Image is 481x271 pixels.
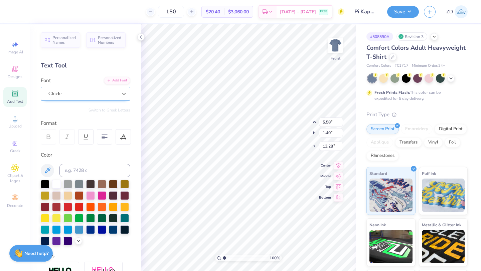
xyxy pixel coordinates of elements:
[158,6,184,18] input: – –
[374,89,457,101] div: This color can be expedited for 5 day delivery.
[349,5,382,18] input: Untitled Design
[41,151,130,159] div: Color
[446,8,453,16] span: ZD
[395,138,422,148] div: Transfers
[319,185,331,189] span: Top
[41,77,51,84] label: Font
[89,107,130,113] button: Switch to Greek Letters
[319,163,331,168] span: Center
[424,138,443,148] div: Vinyl
[366,151,399,161] div: Rhinestones
[422,170,436,177] span: Puff Ink
[401,124,433,134] div: Embroidery
[41,61,130,70] div: Text Tool
[320,9,327,14] span: FREE
[98,35,122,45] span: Personalized Numbers
[52,35,76,45] span: Personalized Names
[280,8,316,15] span: [DATE] - [DATE]
[387,6,419,18] button: Save
[8,74,22,79] span: Designs
[412,63,445,69] span: Minimum Order: 24 +
[319,195,331,200] span: Bottom
[319,174,331,179] span: Middle
[394,63,409,69] span: # C1717
[446,5,468,18] a: ZD
[331,55,340,61] div: Front
[7,49,23,55] span: Image AI
[3,173,27,184] span: Clipart & logos
[41,119,131,127] div: Format
[396,32,427,41] div: Revision 3
[228,8,249,15] span: $3,060.00
[8,123,22,129] span: Upload
[329,39,342,52] img: Front
[270,255,280,261] span: 100 %
[369,179,413,212] img: Standard
[422,230,465,263] img: Metallic & Glitter Ink
[366,32,393,41] div: # 508590A
[369,221,386,228] span: Neon Ink
[366,111,468,118] div: Print Type
[374,90,410,95] strong: Fresh Prints Flash:
[422,221,461,228] span: Metallic & Glitter Ink
[455,5,468,18] img: Zander Danforth
[104,77,130,84] div: Add Font
[422,179,465,212] img: Puff Ink
[41,252,130,260] div: Styles
[366,44,466,61] span: Comfort Colors Adult Heavyweight T-Shirt
[366,63,391,69] span: Comfort Colors
[24,250,48,257] strong: Need help?
[7,99,23,104] span: Add Text
[366,124,399,134] div: Screen Print
[7,203,23,208] span: Decorate
[369,230,413,263] img: Neon Ink
[10,148,20,154] span: Greek
[445,138,460,148] div: Foil
[435,124,467,134] div: Digital Print
[59,164,130,177] input: e.g. 7428 c
[366,138,393,148] div: Applique
[369,170,387,177] span: Standard
[206,8,220,15] span: $20.40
